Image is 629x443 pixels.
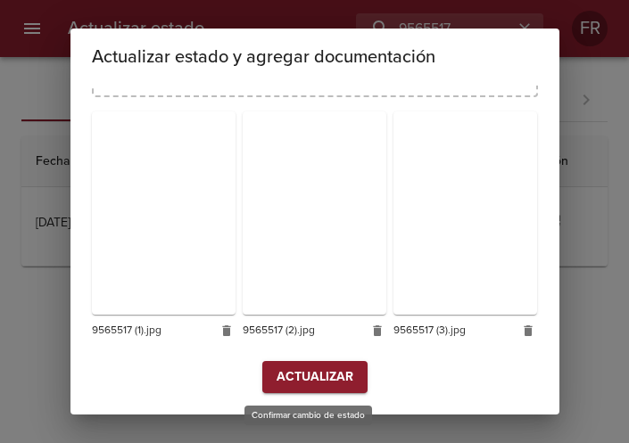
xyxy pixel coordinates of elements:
[277,366,353,389] span: Actualizar
[393,322,510,340] span: 9565517 (3).jpg
[92,43,538,71] h2: Actualizar estado y agregar documentación
[92,322,209,340] span: 9565517 (1).jpg
[243,322,360,340] span: 9565517 (2).jpg
[262,361,368,394] button: Actualizar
